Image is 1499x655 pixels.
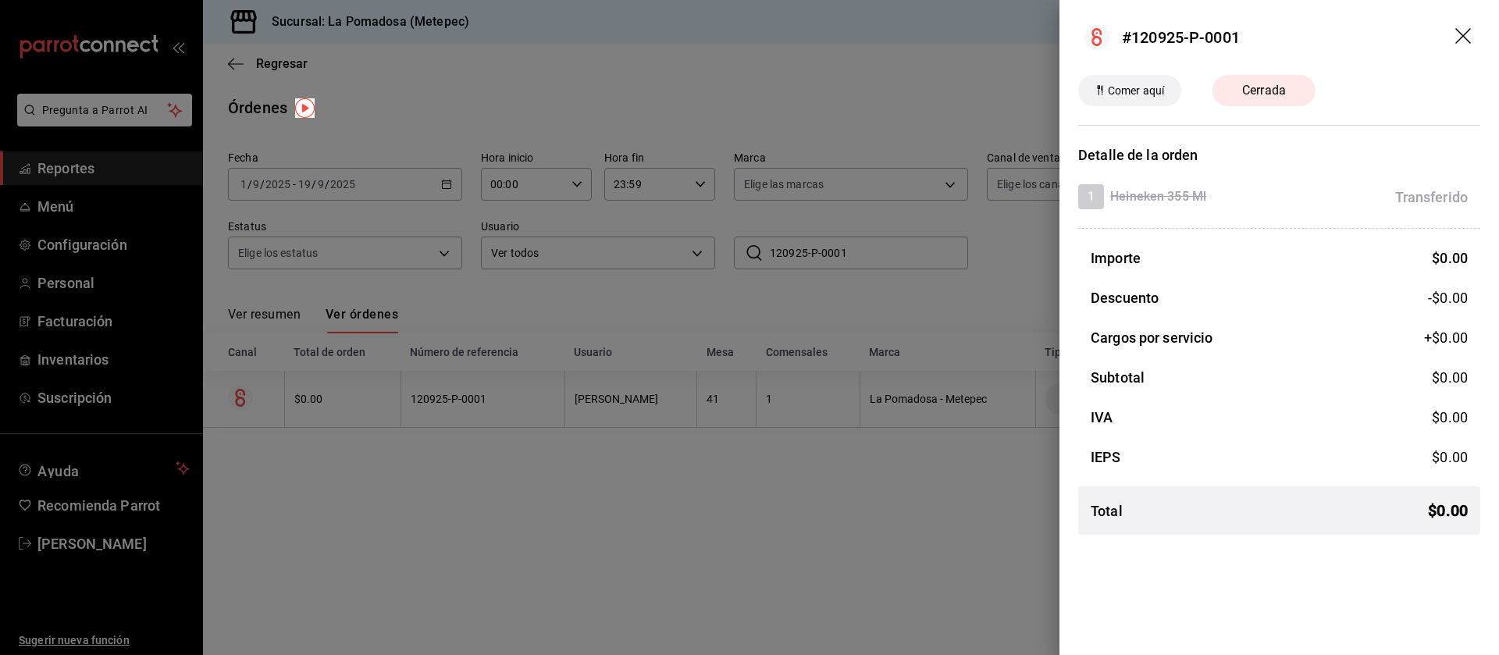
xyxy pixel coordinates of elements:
[1078,187,1104,206] span: 1
[1110,187,1206,206] h4: Heineken 355 Ml
[1395,187,1468,208] div: Transferido
[1091,447,1121,468] h3: IEPS
[1102,83,1170,99] span: Comer aquí
[1078,144,1480,166] h3: Detalle de la orden
[1432,449,1468,465] span: $ 0.00
[295,98,315,118] img: Tooltip marker
[1091,407,1113,428] h3: IVA
[1122,26,1240,49] div: #120925-P-0001
[1091,327,1213,348] h3: Cargos por servicio
[1428,499,1468,522] span: $ 0.00
[1432,409,1468,425] span: $ 0.00
[1091,247,1141,269] h3: Importe
[1091,367,1145,388] h3: Subtotal
[1428,287,1468,308] span: -$0.00
[1233,81,1295,100] span: Cerrada
[1455,28,1474,47] button: drag
[1432,369,1468,386] span: $ 0.00
[1424,327,1468,348] span: +$ 0.00
[1091,500,1123,522] h3: Total
[1091,287,1159,308] h3: Descuento
[1432,250,1468,266] span: $ 0.00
